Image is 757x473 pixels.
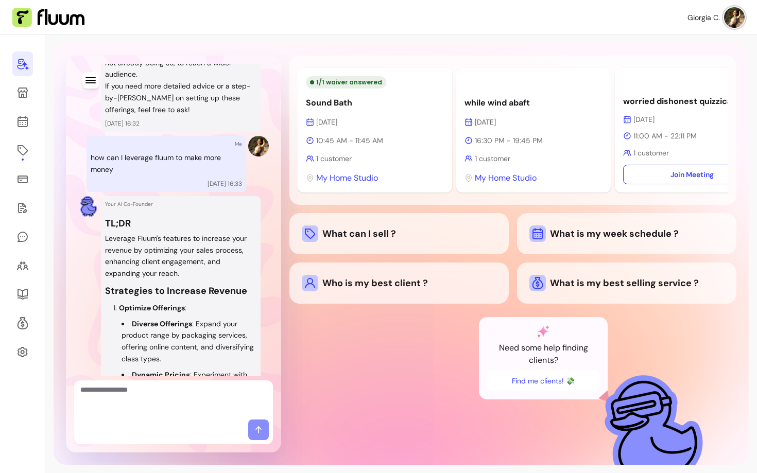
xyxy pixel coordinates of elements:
[12,311,33,336] a: Refer & Earn
[537,325,549,338] img: AI Co-Founder gradient star
[12,138,33,163] a: Offerings
[487,342,599,366] p: Need some help finding clients?
[132,319,192,328] strong: Diverse Offerings
[122,369,256,416] li: : Experiment with different pricing strategies, such as discounts for packages or introductory of...
[306,135,444,146] p: 10:45 AM - 11:45 AM
[12,196,33,220] a: Waivers
[12,51,33,76] a: Home
[80,384,267,415] textarea: Ask me anything...
[464,117,603,127] p: [DATE]
[306,97,444,109] p: Sound Bath
[105,284,256,298] h3: Strategies to Increase Revenue
[12,109,33,134] a: Calendar
[475,172,537,184] span: My Home Studio
[12,80,33,105] a: My Page
[687,12,720,23] span: Giorgia C.
[464,97,603,109] p: while wind abaft
[132,370,190,379] strong: Dynamic Pricing
[248,136,269,156] img: Provider image
[12,224,33,249] a: My Messages
[306,117,444,127] p: [DATE]
[78,196,99,217] img: AI Co-Founder avatar
[464,135,603,146] p: 16:30 PM - 19:45 PM
[105,80,256,115] p: If you need more detailed advice or a step-by-[PERSON_NAME] on setting up these offerings, feel f...
[119,303,185,312] strong: Optimize Offerings
[105,119,256,128] p: [DATE] 16:32
[529,275,724,291] div: What is my best selling service ?
[12,340,33,364] a: Settings
[235,140,242,148] p: Me
[12,167,33,191] a: Sales
[12,282,33,307] a: Resources
[12,8,84,27] img: Fluum Logo
[316,172,378,184] span: My Home Studio
[105,200,256,208] p: Your AI Co-Founder
[119,303,186,312] p: :
[208,180,242,188] p: [DATE] 16:33
[302,275,496,291] div: Who is my best client ?
[306,153,444,164] p: 1 customer
[724,7,745,28] img: avatar
[487,371,599,391] button: Find me clients! 💸
[105,216,256,231] h3: TL;DR
[687,7,745,28] button: avatarGiorgia C.
[122,318,256,365] li: : Expand your product range by packaging services, offering online content, and diversifying clas...
[12,253,33,278] a: Clients
[529,225,724,242] div: What is my week schedule ?
[105,233,256,279] p: Leverage Fluum's features to increase your revenue by optimizing your sales process, enhancing cl...
[306,76,386,89] div: 1 / 1 waiver answered
[302,225,496,242] div: What can I sell ?
[464,153,603,164] p: 1 customer
[91,152,242,176] p: how can I leverage fluum to make more money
